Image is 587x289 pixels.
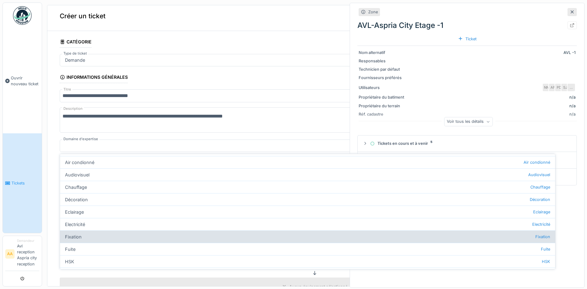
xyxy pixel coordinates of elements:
[60,255,555,268] div: HSK
[370,140,569,146] div: Tickets en cours et à venir
[60,193,555,206] div: Décoration
[455,35,479,43] div: Ticket
[60,37,92,48] div: Catégorie
[409,103,576,109] div: n/a
[530,184,550,190] span: Chauffage
[360,138,574,149] summary: Tickets en cours et à venir5
[357,20,577,31] div: AVL-Aspria City Etage -1
[532,221,550,227] span: Electricité
[548,83,557,92] div: AF
[17,238,39,243] div: Demandeur
[17,238,39,269] li: Avl reception Aspria city reception
[542,83,551,92] div: NN
[555,83,563,92] div: PD
[567,83,576,92] div: …
[60,73,128,83] div: Informations générales
[60,168,555,181] div: Audiovisuel
[359,85,406,91] div: Utilisateurs
[409,50,576,56] div: AVL -1
[359,66,406,72] div: Technicien par défaut
[60,181,555,193] div: Chauffage
[359,94,406,100] div: Propriétaire du batiment
[63,57,88,64] div: Demande
[569,94,576,100] div: n/a
[60,206,555,218] div: Eclairage
[541,246,550,252] span: Fuite
[528,172,550,178] span: Audiovisuel
[535,234,550,240] span: Fixation
[359,111,406,117] div: Réf. cadastre
[62,51,88,56] label: Type de ticket
[359,58,406,64] div: Responsables
[47,1,582,31] div: Créer un ticket
[13,6,32,25] img: Badge_color-CXgf-gQk.svg
[359,103,406,109] div: Propriétaire du terrain
[542,259,550,265] span: HSK
[60,230,555,243] div: Fixation
[409,111,576,117] div: n/a
[530,197,550,202] span: Décoration
[533,209,550,215] span: Eclairage
[444,117,493,126] div: Voir tous les détails
[359,75,406,81] div: Fournisseurs préférés
[359,50,406,56] div: Nom alternatif
[5,238,39,271] a: AA DemandeurAvl reception Aspria city reception
[5,249,15,259] li: AA
[62,87,72,92] label: Titre
[3,133,42,233] a: Tickets
[60,218,555,230] div: Electricité
[62,136,99,142] label: Domaine d'expertise
[368,9,378,15] div: Zone
[561,83,569,92] div: SJ
[11,180,39,186] span: Tickets
[524,159,550,165] span: Air condionné
[3,28,42,133] a: Ouvrir nouveau ticket
[62,105,84,113] label: Description
[60,156,555,168] div: Air condionné
[11,75,39,87] span: Ouvrir nouveau ticket
[60,243,555,255] div: Fuite
[60,268,555,280] div: Incendie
